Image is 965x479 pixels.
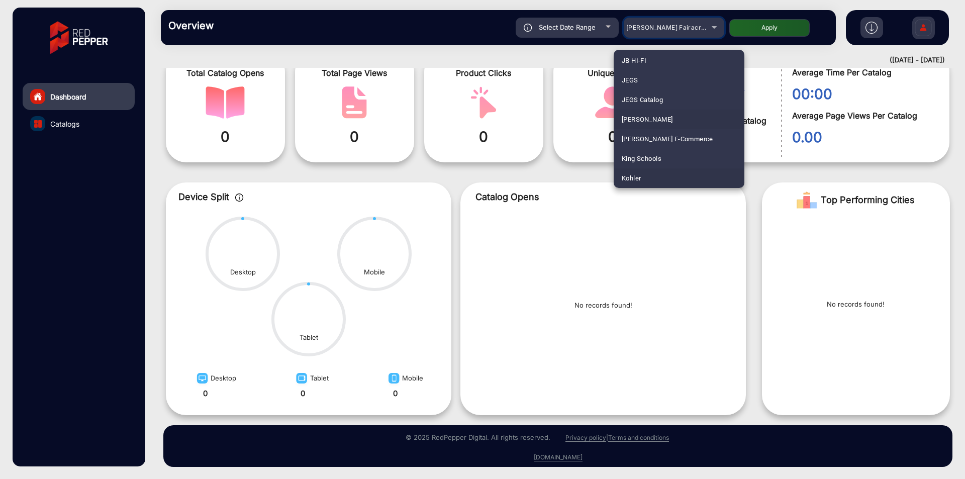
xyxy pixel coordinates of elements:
span: King Schools [622,149,661,168]
span: [PERSON_NAME] E-Commerce [622,129,713,149]
span: [PERSON_NAME] [622,110,672,129]
span: JEGS Catalog [622,90,663,110]
span: Kohler [622,168,641,188]
span: JB HI-FI [622,51,646,70]
span: JEGS [622,70,638,90]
